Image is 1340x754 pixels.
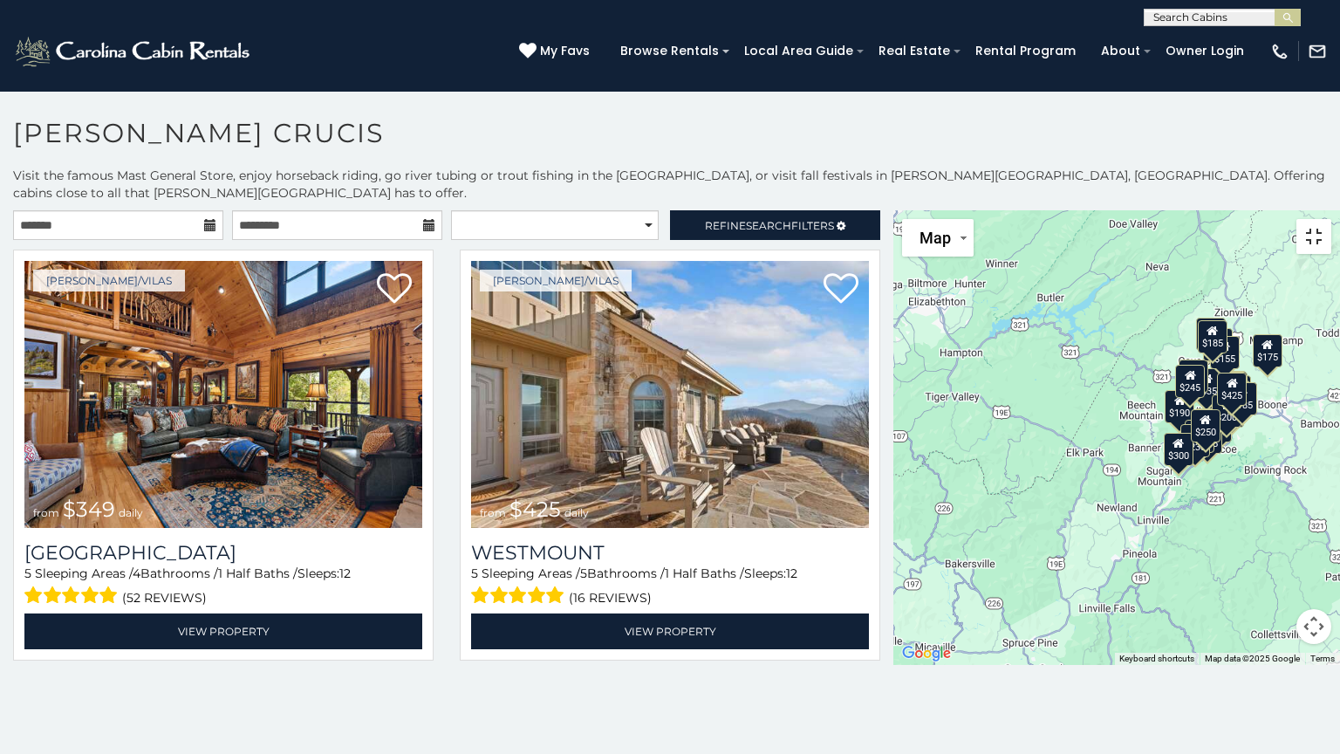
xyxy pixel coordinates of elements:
div: $360 [1218,371,1248,404]
div: $300 [1164,432,1193,465]
a: RefineSearchFilters [670,210,880,240]
a: View Property [24,613,422,649]
span: 5 [580,565,587,581]
div: $425 [1217,373,1247,406]
a: Browse Rentals [612,38,728,65]
span: Refine Filters [705,219,834,232]
span: Search [746,219,791,232]
span: from [33,506,59,519]
span: from [480,506,506,519]
span: 5 [24,565,31,581]
img: Diamond Creek Lodge [24,261,422,528]
a: Terms (opens in new tab) [1310,654,1335,663]
a: [PERSON_NAME]/Vilas [480,270,632,291]
a: Westmount [471,541,869,565]
div: $250 [1191,408,1220,442]
img: phone-regular-white.png [1270,42,1289,61]
a: About [1092,38,1149,65]
a: My Favs [519,42,594,61]
div: $175 [1253,333,1282,367]
div: $410 [1205,389,1234,422]
span: (16 reviews) [569,586,652,609]
span: My Favs [540,42,590,60]
a: Add to favorites [824,271,858,308]
span: 5 [471,565,478,581]
button: Map camera controls [1296,609,1331,644]
h3: Diamond Creek Lodge [24,541,422,565]
a: Open this area in Google Maps (opens a new window) [898,642,955,665]
span: 12 [786,565,797,581]
span: daily [119,506,143,519]
img: Westmount [471,261,869,528]
span: 4 [133,565,140,581]
span: 1 Half Baths / [665,565,744,581]
button: Toggle fullscreen view [1296,219,1331,254]
span: 12 [339,565,351,581]
div: Sleeping Areas / Bathrooms / Sleeps: [471,565,869,609]
a: Local Area Guide [735,38,862,65]
div: $635 [1192,368,1221,401]
span: Map [920,229,951,247]
span: Map data ©2025 Google [1205,654,1300,663]
a: Rental Program [967,38,1084,65]
img: mail-regular-white.png [1308,42,1327,61]
a: Owner Login [1157,38,1253,65]
img: White-1-2.png [13,34,255,69]
div: $245 [1175,364,1205,397]
span: (52 reviews) [122,586,207,609]
div: $185 [1198,320,1227,353]
div: $155 [1210,335,1240,368]
span: $425 [509,497,561,522]
div: $185 [1227,381,1257,415]
div: Sleeping Areas / Bathrooms / Sleeps: [24,565,422,609]
a: Diamond Creek Lodge from $349 daily [24,261,422,528]
span: 1 Half Baths / [218,565,297,581]
span: daily [564,506,589,519]
button: Keyboard shortcuts [1119,653,1194,665]
div: $305 [1179,359,1208,392]
a: Westmount from $425 daily [471,261,869,528]
a: Real Estate [870,38,959,65]
a: [GEOGRAPHIC_DATA] [24,541,422,565]
div: $230 [1180,423,1210,456]
a: View Property [471,613,869,649]
span: $349 [63,497,115,522]
div: $200 [1212,394,1241,428]
div: $190 [1165,389,1194,422]
button: Change map style [902,219,974,257]
a: Add to favorites [377,271,412,308]
img: Google [898,642,955,665]
a: [PERSON_NAME]/Vilas [33,270,185,291]
div: $565 [1217,371,1247,404]
div: $180 [1196,317,1226,350]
